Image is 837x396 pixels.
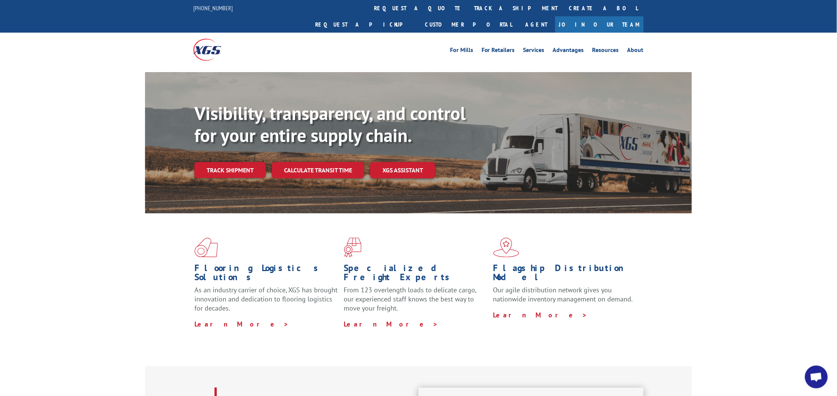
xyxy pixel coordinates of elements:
[194,320,289,328] a: Learn More >
[194,286,338,312] span: As an industry carrier of choice, XGS has brought innovation and dedication to flooring logistics...
[555,16,644,33] a: Join Our Team
[194,263,338,286] h1: Flooring Logistics Solutions
[592,47,619,55] a: Resources
[194,101,466,147] b: Visibility, transparency, and control for your entire supply chain.
[272,162,364,178] a: Calculate transit time
[310,16,419,33] a: Request a pickup
[805,366,828,388] div: Open chat
[523,47,545,55] a: Services
[193,4,233,12] a: [PHONE_NUMBER]
[518,16,555,33] a: Agent
[419,16,518,33] a: Customer Portal
[344,286,487,319] p: From 123 overlength loads to delicate cargo, our experienced staff knows the best way to move you...
[344,320,438,328] a: Learn More >
[482,47,515,55] a: For Retailers
[194,162,266,178] a: Track shipment
[493,286,633,303] span: Our agile distribution network gives you nationwide inventory management on demand.
[194,238,218,257] img: xgs-icon-total-supply-chain-intelligence-red
[370,162,435,178] a: XGS ASSISTANT
[450,47,473,55] a: For Mills
[553,47,584,55] a: Advantages
[344,263,487,286] h1: Specialized Freight Experts
[493,311,588,319] a: Learn More >
[627,47,644,55] a: About
[493,263,637,286] h1: Flagship Distribution Model
[493,238,520,257] img: xgs-icon-flagship-distribution-model-red
[344,238,362,257] img: xgs-icon-focused-on-flooring-red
